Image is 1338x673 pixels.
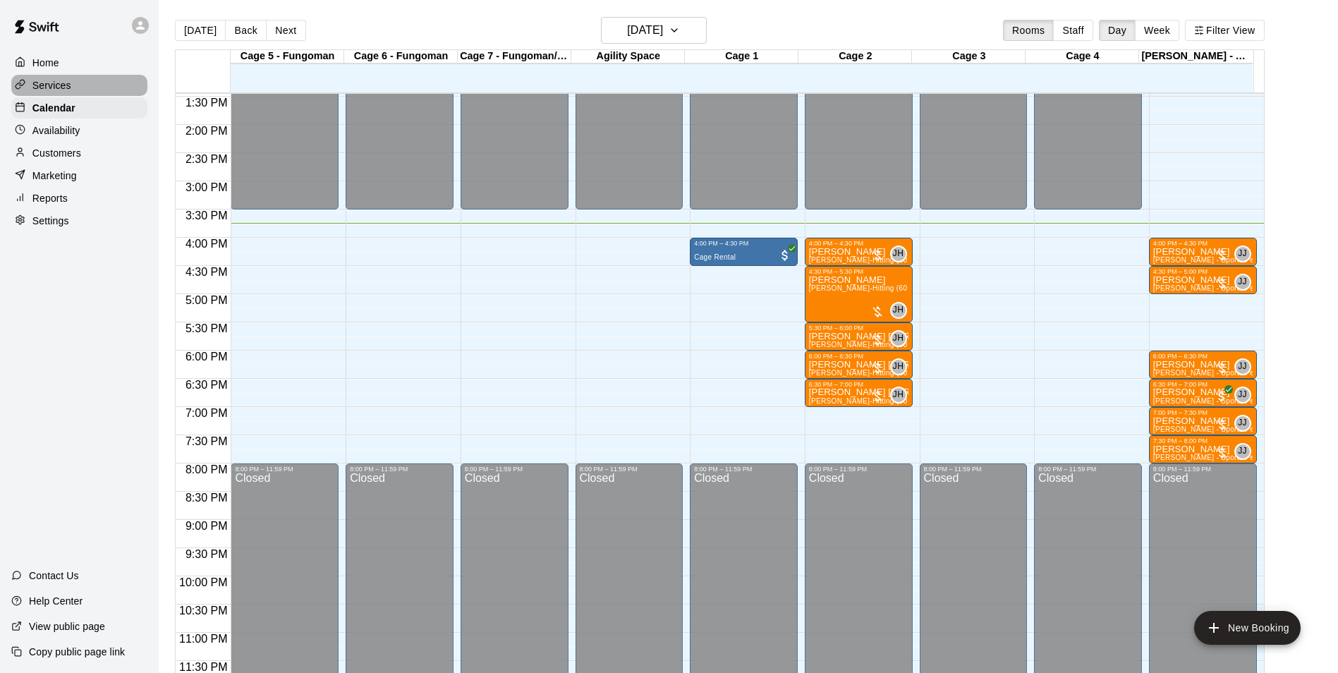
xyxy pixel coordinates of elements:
div: Cage 3 [912,50,1026,63]
span: JH [893,332,904,346]
span: 5:30 PM [182,322,231,334]
span: 10:00 PM [176,576,231,588]
p: Customers [32,146,81,160]
p: Availability [32,123,80,138]
span: 3:00 PM [182,181,231,193]
div: 7:30 PM – 8:00 PM: Lily Turner [1149,435,1257,463]
h6: [DATE] [627,20,663,40]
p: Copy public page link [29,645,125,659]
button: Staff [1053,20,1093,41]
a: Availability [11,120,147,141]
button: Filter View [1185,20,1264,41]
span: All customers have paid [778,248,792,262]
span: Josh Jones [1240,387,1251,404]
span: [PERSON_NAME]-Hitting (30 min) [809,256,924,264]
div: 4:00 PM – 4:30 PM [809,240,908,247]
span: Josh Jones [1240,245,1251,262]
div: Agility Space [571,50,685,63]
button: Next [266,20,305,41]
span: [PERSON_NAME]-Hitting (30 min) [809,341,924,348]
button: Day [1099,20,1136,41]
span: 7:00 PM [182,407,231,419]
div: 8:00 PM – 11:59 PM [465,466,564,473]
p: Contact Us [29,569,79,583]
div: Services [11,75,147,96]
span: [PERSON_NAME]-Hitting (30 min) [809,397,924,405]
div: 8:00 PM – 11:59 PM [235,466,334,473]
span: 11:00 PM [176,633,231,645]
a: Reports [11,188,147,209]
span: 1:30 PM [182,97,231,109]
span: 8:00 PM [182,463,231,475]
span: JJ [1238,275,1247,289]
span: 9:30 PM [182,548,231,560]
div: 4:30 PM – 5:30 PM: Brayden Hurst [805,266,913,322]
div: 4:00 PM – 4:30 PM: Ryan Williams [1149,238,1257,266]
div: 4:30 PM – 5:00 PM [1153,268,1253,275]
div: 8:00 PM – 11:59 PM [580,466,679,473]
div: Josh Jones [1234,358,1251,375]
span: JH [893,360,904,374]
a: Settings [11,210,147,231]
div: 5:30 PM – 6:00 PM: Jackson Singleton [805,322,913,351]
span: 7:30 PM [182,435,231,447]
span: 4:00 PM [182,238,231,250]
div: 8:00 PM – 11:59 PM [1153,466,1253,473]
div: Jeremy Hazelbaker [890,245,907,262]
span: JJ [1238,444,1247,459]
div: Cage 4 [1026,50,1139,63]
span: 11:30 PM [176,661,231,673]
div: Cage 1 [685,50,798,63]
span: 4:30 PM [182,266,231,278]
div: Cage 6 - Fungoman [344,50,458,63]
span: 6:00 PM [182,351,231,363]
div: 8:00 PM – 11:59 PM [694,466,793,473]
span: Josh Jones [1240,443,1251,460]
p: Settings [32,214,69,228]
span: 6:30 PM [182,379,231,391]
span: 3:30 PM [182,210,231,222]
div: 4:30 PM – 5:30 PM [809,268,908,275]
div: 8:00 PM – 11:59 PM [350,466,449,473]
div: 6:30 PM – 7:00 PM [1153,381,1253,388]
p: Services [32,78,71,92]
span: 2:00 PM [182,125,231,137]
div: 6:00 PM – 6:30 PM: Hollis Kepley [1149,351,1257,379]
div: Calendar [11,97,147,119]
div: 4:00 PM – 4:30 PM [1153,240,1253,247]
span: JH [893,388,904,402]
div: Home [11,52,147,73]
p: Reports [32,191,68,205]
div: Jeremy Hazelbaker [890,358,907,375]
div: 5:30 PM – 6:00 PM [809,325,908,332]
div: 6:00 PM – 6:30 PM [1153,353,1253,360]
div: 4:30 PM – 5:00 PM: Jackson Leath [1149,266,1257,294]
span: 10:30 PM [176,605,231,617]
div: 4:00 PM – 4:30 PM: Miller Bynum [805,238,913,266]
span: [PERSON_NAME]-Hitting (30 min) [809,369,924,377]
span: Cage Rental [694,253,736,261]
button: Back [225,20,267,41]
div: Jeremy Hazelbaker [890,330,907,347]
div: 6:00 PM – 6:30 PM: Archer Batdorf [805,351,913,379]
div: 6:00 PM – 6:30 PM [809,353,908,360]
div: Josh Jones [1234,245,1251,262]
div: 8:00 PM – 11:59 PM [1038,466,1138,473]
span: 5:00 PM [182,294,231,306]
span: Josh Jones [1240,358,1251,375]
div: Cage 7 - Fungoman/HitTrax [458,50,571,63]
span: Jeremy Hazelbaker [896,387,907,404]
a: Marketing [11,165,147,186]
span: Jeremy Hazelbaker [896,245,907,262]
span: JJ [1238,416,1247,430]
div: [PERSON_NAME] - Agility [1139,50,1253,63]
p: Help Center [29,594,83,608]
button: Week [1135,20,1179,41]
span: All customers have paid [1215,389,1229,404]
div: Josh Jones [1234,415,1251,432]
div: 6:30 PM – 7:00 PM: Josh Jones - Sports Performance Training (30 min) [1149,379,1257,407]
span: Jeremy Hazelbaker [896,358,907,375]
div: Josh Jones [1234,443,1251,460]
